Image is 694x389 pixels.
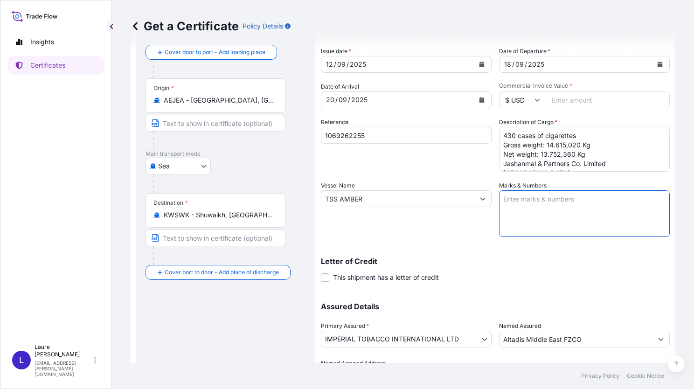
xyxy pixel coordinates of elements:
[503,59,512,70] div: day,
[164,96,274,105] input: Origin
[243,21,283,31] p: Policy Details
[321,303,670,310] p: Assured Details
[349,59,367,70] div: year,
[164,210,274,220] input: Destination
[321,321,369,331] span: Primary Assured
[8,56,104,75] a: Certificates
[35,343,92,358] p: Laure [PERSON_NAME]
[546,91,670,108] input: Enter amount
[165,268,279,277] span: Cover port to door - Add place of discharge
[146,229,285,246] input: Text to appear on certificate
[321,118,348,127] label: Reference
[321,127,492,144] input: Enter booking reference
[30,37,54,47] p: Insights
[335,94,338,105] div: /
[333,273,439,282] span: This shipment has a letter of credit
[146,150,306,158] p: Main transport mode
[35,360,92,377] p: [EMAIL_ADDRESS][PERSON_NAME][DOMAIN_NAME]
[146,265,291,280] button: Cover port to door - Add place of discharge
[474,92,489,107] button: Calendar
[158,161,170,171] span: Sea
[338,94,348,105] div: month,
[321,331,492,347] button: IMPERIAL TOBACCO INTERNATIONAL LTD
[347,59,349,70] div: /
[30,61,65,70] p: Certificates
[652,331,669,347] button: Show suggestions
[146,45,277,60] button: Cover door to port - Add loading place
[153,199,188,207] div: Destination
[336,59,347,70] div: month,
[652,57,667,72] button: Calendar
[8,33,104,51] a: Insights
[321,257,670,265] p: Letter of Credit
[474,190,491,207] button: Show suggestions
[146,158,211,174] button: Select transport
[325,94,335,105] div: day,
[321,82,359,91] span: Date of Arrival
[474,57,489,72] button: Calendar
[131,19,239,34] p: Get a Certificate
[500,331,652,347] input: Assured Name
[325,59,334,70] div: day,
[499,118,557,127] label: Description of Cargo
[321,190,474,207] input: Type to search vessel name or IMO
[153,84,174,92] div: Origin
[527,59,545,70] div: year,
[348,94,350,105] div: /
[19,355,24,365] span: L
[514,59,525,70] div: month,
[325,334,459,344] span: IMPERIAL TOBACCO INTERNATIONAL LTD
[146,115,285,132] input: Text to appear on certificate
[499,321,541,331] label: Named Assured
[321,181,355,190] label: Vessel Name
[512,59,514,70] div: /
[499,82,670,90] span: Commercial Invoice Value
[525,59,527,70] div: /
[581,372,619,380] a: Privacy Policy
[350,94,368,105] div: year,
[321,359,386,368] label: Named Assured Address
[334,59,336,70] div: /
[499,181,547,190] label: Marks & Numbers
[627,372,664,380] a: Cookie Notice
[165,48,265,57] span: Cover door to port - Add loading place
